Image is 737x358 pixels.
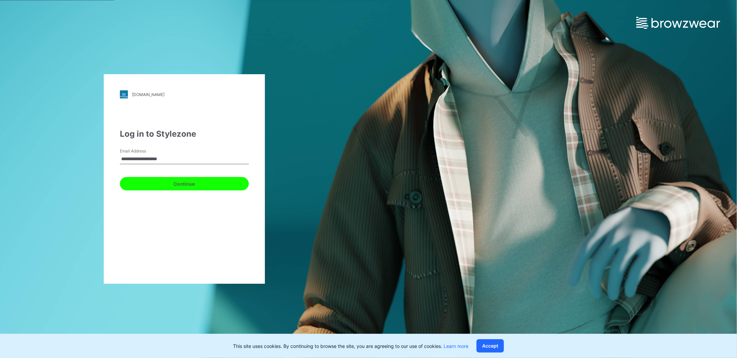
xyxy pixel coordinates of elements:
[120,90,128,98] img: stylezone-logo.562084cfcfab977791bfbf7441f1a819.svg
[476,339,504,353] button: Accept
[120,90,249,98] a: [DOMAIN_NAME]
[233,343,468,350] p: This site uses cookies. By continuing to browse the site, you are agreeing to our use of cookies.
[132,92,165,97] div: [DOMAIN_NAME]
[120,177,249,190] button: Continue
[444,343,468,349] a: Learn more
[636,17,720,29] img: browzwear-logo.e42bd6dac1945053ebaf764b6aa21510.svg
[120,128,249,140] div: Log in to Stylezone
[120,148,167,154] label: Email Address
